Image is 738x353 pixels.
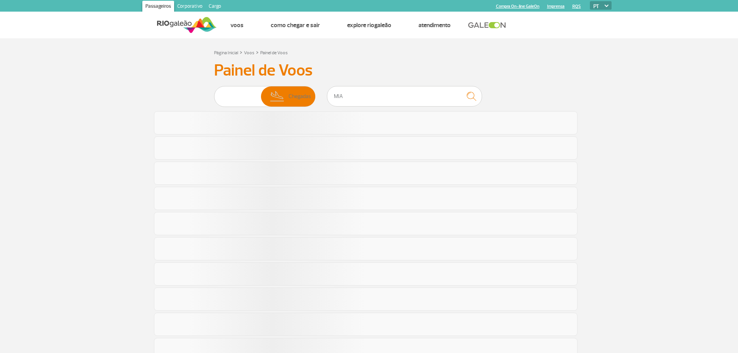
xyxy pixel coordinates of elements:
[174,1,206,13] a: Corporativo
[496,4,539,9] a: Compra On-line GaleOn
[240,48,242,57] a: >
[327,86,482,107] input: Voo, cidade ou cia aérea
[256,48,259,57] a: >
[214,50,238,56] a: Página Inicial
[214,61,524,80] h3: Painel de Voos
[418,21,451,29] a: Atendimento
[206,1,224,13] a: Cargo
[271,21,320,29] a: Como chegar e sair
[244,50,254,56] a: Voos
[230,21,244,29] a: Voos
[547,4,565,9] a: Imprensa
[242,86,261,107] span: Partidas
[142,1,174,13] a: Passageiros
[347,21,391,29] a: Explore RIOgaleão
[266,86,289,107] img: slider-desembarque
[260,50,288,56] a: Painel de Voos
[289,86,311,107] span: Chegadas
[572,4,581,9] a: RQS
[218,86,242,107] img: slider-embarque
